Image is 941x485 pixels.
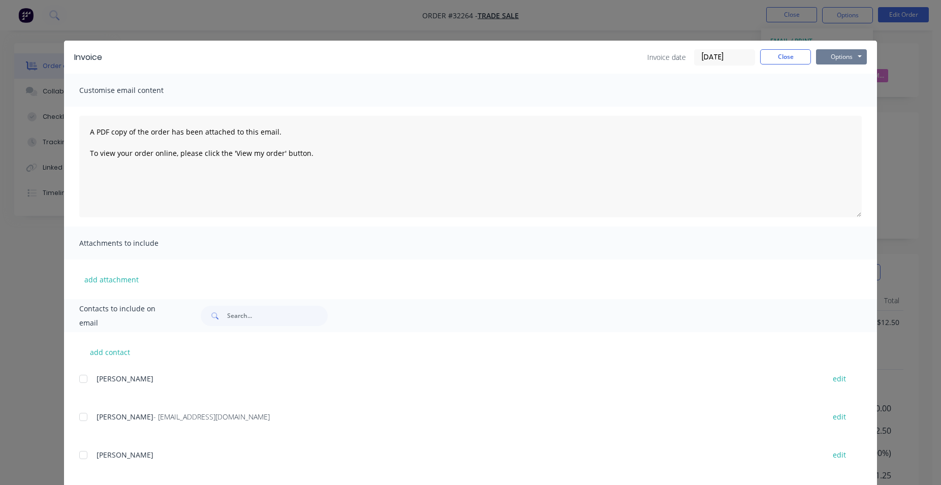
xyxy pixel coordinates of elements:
input: Search... [227,306,328,326]
button: add contact [79,344,140,360]
span: Attachments to include [79,236,191,250]
button: edit [827,448,852,462]
span: Customise email content [79,83,191,98]
span: - [EMAIL_ADDRESS][DOMAIN_NAME] [153,412,270,422]
button: add attachment [79,272,144,287]
span: Contacts to include on email [79,302,175,330]
button: Options [816,49,867,64]
span: [PERSON_NAME] [97,374,153,383]
textarea: A PDF copy of the order has been attached to this email. To view your order online, please click ... [79,116,862,217]
button: edit [827,372,852,385]
span: [PERSON_NAME] [97,450,153,460]
span: Invoice date [647,52,686,62]
span: [PERSON_NAME] [97,412,153,422]
button: edit [827,410,852,424]
button: Close [760,49,811,64]
div: Invoice [74,51,102,63]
